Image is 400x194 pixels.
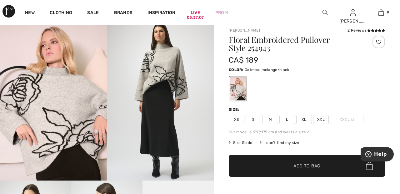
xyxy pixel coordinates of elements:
[351,118,354,121] img: ring-m.svg
[229,68,243,72] span: Color:
[296,115,312,124] span: XL
[215,9,228,16] a: Prom
[87,10,99,17] a: Sale
[2,5,15,18] img: 1ère Avenue
[322,9,328,16] img: search the website
[187,15,204,21] div: 03:37:07
[366,162,373,170] img: Bag.svg
[229,140,252,145] span: Size Guide
[293,163,320,169] span: Add to Bag
[350,9,356,15] a: Sign In
[350,9,356,16] img: My Info
[230,77,246,100] div: Oatmeal melange/black
[107,20,214,181] img: Floral Embroidered Pullover Style 254943. 2
[367,9,395,16] a: 9
[262,115,278,124] span: M
[361,147,394,163] iframe: Opens a widget where you can find more information
[245,68,289,72] span: Oatmeal melange/black
[279,115,295,124] span: L
[147,10,175,17] span: Inspiration
[339,18,367,24] div: [PERSON_NAME]
[246,115,261,124] span: S
[114,10,133,17] a: Brands
[25,10,35,17] a: New
[229,129,385,135] div: Our model is 5'9"/175 cm and wears a size 6.
[313,115,329,124] span: XXL
[378,9,384,16] img: My Bag
[347,28,385,33] div: 2 Reviews
[50,10,72,17] a: Clothing
[229,155,385,177] button: Add to Bag
[229,28,260,33] a: [PERSON_NAME]
[260,140,299,145] div: I can't find my size
[229,36,359,52] h1: Floral Embroidered Pullover Style 254943
[229,56,258,64] span: CA$ 189
[229,107,241,112] div: Size:
[229,115,244,124] span: XS
[387,10,389,15] span: 9
[191,9,200,16] a: Live03:37:07
[330,115,364,124] span: XXXL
